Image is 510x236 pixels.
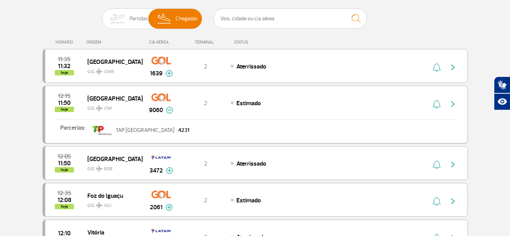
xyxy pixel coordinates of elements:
span: hoje [55,70,74,75]
span: Partidas [130,9,148,29]
span: 2025-09-29 12:35:00 [57,190,71,196]
img: sino-painel-voo.svg [433,160,441,169]
img: destiny_airplane.svg [96,105,103,111]
img: seta-direita-painel-voo.svg [448,160,458,169]
p: Parcerias: [45,123,90,132]
span: hoje [55,107,74,112]
span: Chegadas [175,9,198,29]
span: GIG [87,198,136,209]
span: GIG [87,161,136,173]
button: Abrir recursos assistivos. [494,93,510,110]
span: 2025-09-29 11:50:00 [58,100,71,106]
span: 2025-09-29 11:35:00 [58,57,71,62]
div: CIA AÉREA [142,40,180,45]
div: Plugin de acessibilidade da Hand Talk. [494,76,510,110]
span: 2025-09-29 12:15:00 [58,93,71,99]
img: sino-painel-voo.svg [433,197,441,206]
img: mais-info-painel-voo.svg [166,70,173,77]
img: mais-info-painel-voo.svg [166,204,173,211]
img: seta-direita-painel-voo.svg [448,99,458,109]
div: HORÁRIO [45,40,87,45]
span: CNF [104,105,112,112]
img: sino-painel-voo.svg [433,63,441,72]
div: TERMINAL [180,40,230,45]
span: 2025-09-29 11:50:38 [58,161,71,166]
span: [GEOGRAPHIC_DATA] [87,57,136,67]
img: destiny_airplane.svg [96,68,103,75]
span: GIG [87,64,136,75]
span: 2061 [150,203,162,212]
span: Estimado [236,99,261,107]
span: hoje [55,204,74,209]
span: 2 [204,99,207,107]
span: 9060 [149,106,163,115]
span: 2025-09-29 12:08:00 [57,197,71,203]
span: 2 [204,63,207,70]
p: 4231 [178,128,189,133]
span: Aterrissado [236,63,266,70]
span: 2 [204,197,207,204]
span: Foz do Iguaçu [87,190,136,200]
span: 1639 [150,69,162,78]
img: menos-info-painel-voo.svg [166,107,173,114]
span: 2 [204,160,207,168]
span: 2025-09-29 12:10:00 [58,231,71,236]
span: CWB [104,68,114,75]
img: slider-desembarque [153,9,176,29]
span: 2025-09-29 11:32:08 [58,63,71,69]
p: TAP [GEOGRAPHIC_DATA] [116,128,174,133]
span: [GEOGRAPHIC_DATA] [87,93,136,103]
img: destiny_airplane.svg [96,166,103,172]
img: mais-info-painel-voo.svg [166,167,173,174]
span: Estimado [236,197,261,204]
div: STATUS [230,40,293,45]
input: Voo, cidade ou cia aérea [213,8,367,29]
span: 2025-09-29 12:05:00 [57,154,71,159]
div: ORIGEM [86,40,142,45]
button: Abrir tradutor de língua de sinais. [494,76,510,93]
span: hoje [55,167,74,173]
img: destiny_airplane.svg [96,202,103,208]
img: sino-painel-voo.svg [433,99,441,109]
img: tap.png [92,124,112,137]
span: IGU [104,202,112,209]
img: seta-direita-painel-voo.svg [448,197,458,206]
span: [GEOGRAPHIC_DATA] [87,154,136,164]
span: GIG [87,101,136,112]
span: BSB [104,166,112,173]
img: seta-direita-painel-voo.svg [448,63,458,72]
span: Aterrissado [236,160,266,168]
img: slider-embarque [105,9,130,29]
span: 3472 [149,166,163,175]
